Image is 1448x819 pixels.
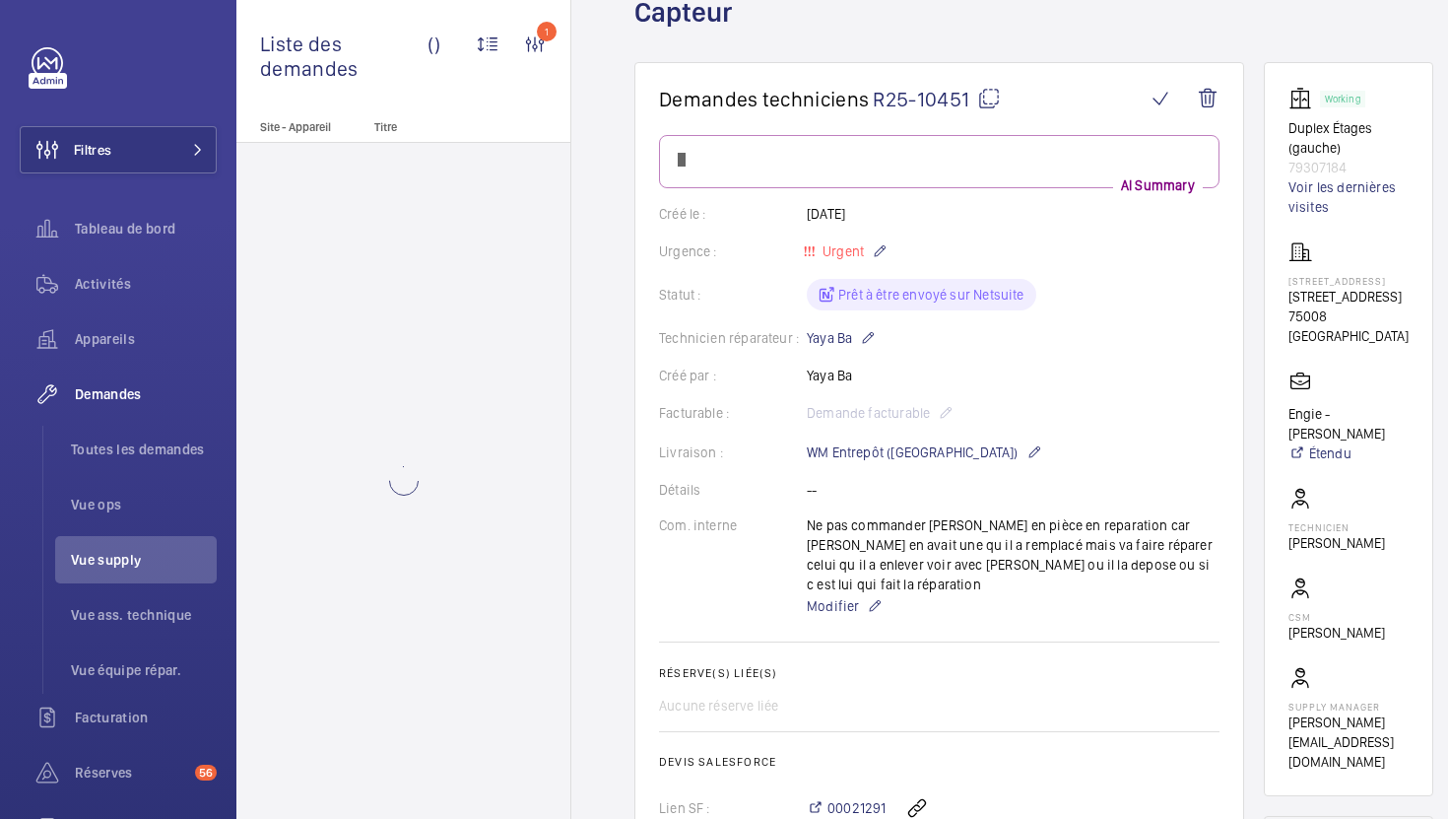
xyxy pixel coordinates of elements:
[819,243,864,259] span: Urgent
[74,140,111,160] span: Filtres
[260,32,428,81] span: Liste des demandes
[807,326,876,350] p: Yaya Ba
[1288,701,1409,713] p: Supply manager
[807,441,1042,464] p: WM Entrepôt ([GEOGRAPHIC_DATA])
[75,763,187,783] span: Réserves
[1113,175,1203,195] p: AI Summary
[873,87,1001,111] span: R25-10451
[1288,158,1409,177] p: 79307184
[236,120,366,134] p: Site - Appareil
[75,329,217,349] span: Appareils
[659,666,1219,680] h2: Réserve(s) liée(s)
[1288,87,1320,110] img: elevator.svg
[1288,533,1385,553] p: [PERSON_NAME]
[1325,96,1360,102] p: Working
[75,384,217,404] span: Demandes
[71,605,217,625] span: Vue ass. technique
[75,708,217,727] span: Facturation
[1288,177,1409,217] a: Voir les dernières visites
[1288,444,1409,463] a: Étendu
[1288,118,1409,158] p: Duplex Étages (gauche)
[20,126,217,173] button: Filtres
[827,798,886,818] span: 00021291
[659,755,1219,769] h2: Devis Salesforce
[374,120,504,134] p: Titre
[1288,287,1409,307] p: [STREET_ADDRESS]
[71,660,217,680] span: Vue équipe répar.
[807,798,886,818] a: 00021291
[807,596,859,616] span: Modifier
[75,219,217,239] span: Tableau de bord
[195,765,217,781] span: 56
[659,87,869,111] span: Demandes techniciens
[1288,521,1385,533] p: Technicien
[71,550,217,570] span: Vue supply
[1288,611,1385,623] p: CSM
[1288,275,1409,287] p: [STREET_ADDRESS]
[1288,623,1385,643] p: [PERSON_NAME]
[1288,404,1409,444] p: Engie - [PERSON_NAME]
[71,440,217,459] span: Toutes les demandes
[75,274,217,294] span: Activités
[71,495,217,514] span: Vue ops
[1288,307,1409,346] p: 75008 [GEOGRAPHIC_DATA]
[1288,713,1409,772] p: [PERSON_NAME][EMAIL_ADDRESS][DOMAIN_NAME]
